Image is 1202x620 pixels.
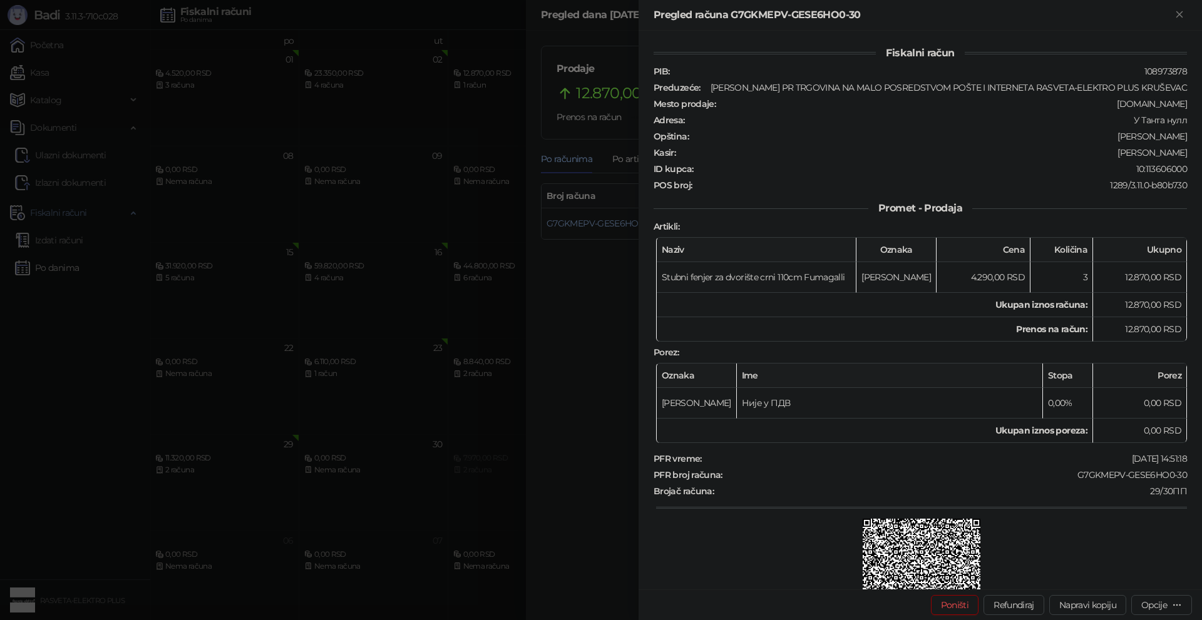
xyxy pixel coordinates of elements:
[995,299,1087,310] strong: Ukupan iznos računa :
[931,595,979,615] button: Poništi
[654,469,722,480] strong: PFR broj računa :
[737,363,1043,388] th: Ime
[654,163,693,175] strong: ID kupca :
[1172,8,1187,23] button: Zatvori
[1043,363,1093,388] th: Stopa
[694,163,1188,175] div: 10:113606000
[1049,595,1126,615] button: Napravi kopiju
[737,388,1043,419] td: Није у ПДВ
[1093,363,1187,388] th: Porez
[717,98,1188,109] div: [DOMAIN_NAME]
[654,485,714,497] strong: Brojač računa :
[677,147,1188,158] div: [PERSON_NAME]
[654,66,669,77] strong: PIB :
[654,8,1172,23] div: Pregled računa G7GKMEPV-GESE6HO0-30
[1141,599,1167,611] div: Opcije
[1059,599,1116,611] span: Napravi kopiju
[657,262,856,293] td: Stubni fenjer za dvorište crni 110cm Fumagalli
[1030,238,1093,262] th: Količina
[670,66,1188,77] div: 108973878
[1093,262,1187,293] td: 12.870,00 RSD
[1030,262,1093,293] td: 3
[654,180,692,191] strong: POS broj :
[937,238,1030,262] th: Cena
[654,114,685,126] strong: Adresa :
[703,453,1188,464] div: [DATE] 14:51:18
[1093,238,1187,262] th: Ukupno
[1093,293,1187,317] td: 12.870,00 RSD
[856,238,937,262] th: Oznaka
[654,131,689,142] strong: Opština :
[693,180,1188,191] div: 1289/3.11.0-b80b730
[654,82,701,93] strong: Preduzeće :
[724,469,1188,480] div: G7GKMEPV-GESE6HO0-30
[657,238,856,262] th: Naziv
[686,114,1188,126] div: У Танта нулл
[654,221,679,232] strong: Artikli :
[657,388,737,419] td: [PERSON_NAME]
[654,98,716,109] strong: Mesto prodaje :
[654,453,702,464] strong: PFR vreme :
[715,485,1188,497] div: 29/30ПП
[1093,388,1187,419] td: 0,00 RSD
[856,262,937,293] td: [PERSON_NAME]
[1093,317,1187,342] td: 12.870,00 RSD
[702,82,1188,93] div: [PERSON_NAME] PR TRGOVINA NA MALO POSREDSTVOM POŠTE I INTERNETA RASVETA-ELEKTRO PLUS KRUŠEVAC
[984,595,1044,615] button: Refundiraj
[1093,419,1187,443] td: 0,00 RSD
[937,262,1030,293] td: 4.290,00 RSD
[654,347,679,358] strong: Porez :
[876,47,964,59] span: Fiskalni račun
[1043,388,1093,419] td: 0,00%
[654,147,675,158] strong: Kasir :
[995,425,1087,436] strong: Ukupan iznos poreza:
[868,202,972,214] span: Promet - Prodaja
[1016,323,1087,335] strong: Prenos na račun :
[1131,595,1192,615] button: Opcije
[657,363,737,388] th: Oznaka
[690,131,1188,142] div: [PERSON_NAME]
